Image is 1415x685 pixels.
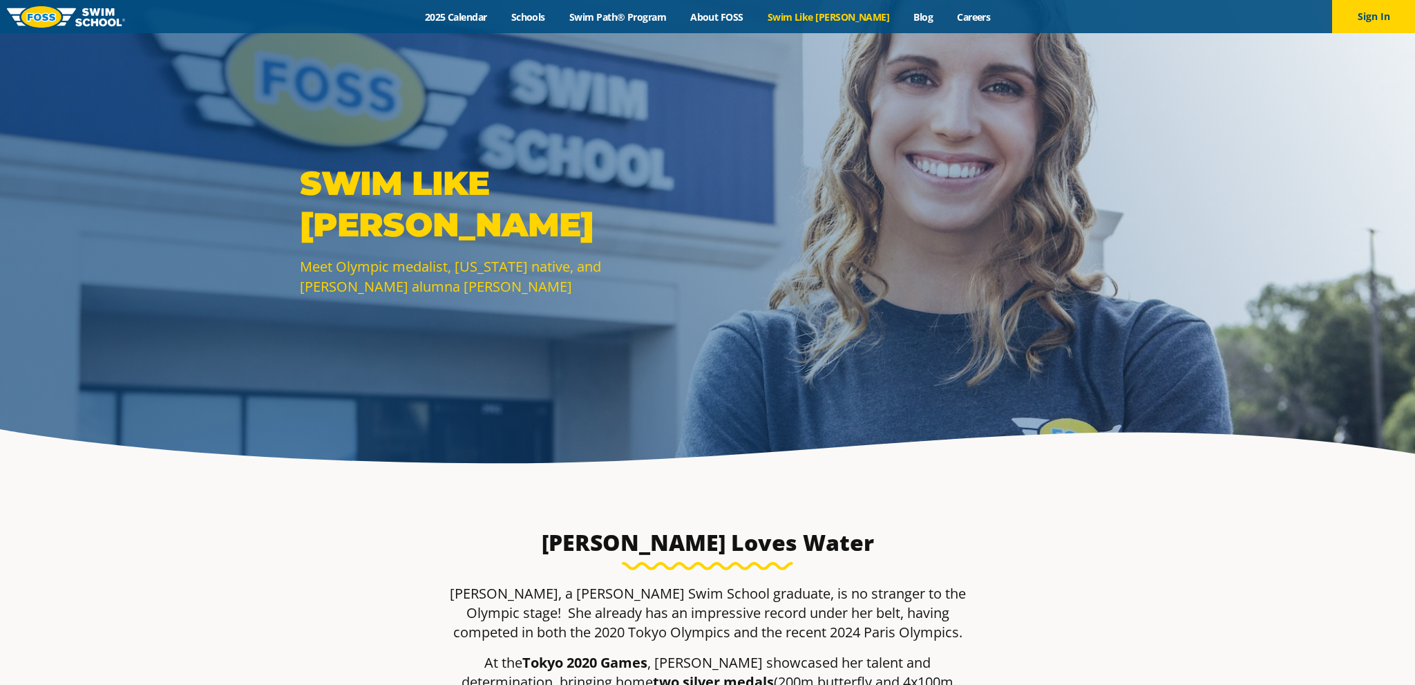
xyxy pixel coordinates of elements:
p: [PERSON_NAME], a [PERSON_NAME] Swim School graduate, is no stranger to the Olympic stage! She alr... [438,584,977,642]
a: About FOSS [678,10,756,24]
a: Blog [902,10,945,24]
a: Schools [499,10,557,24]
p: SWIM LIKE [PERSON_NAME] [300,162,701,245]
p: Meet Olympic medalist, [US_STATE] native, and [PERSON_NAME] alumna [PERSON_NAME] [300,256,701,297]
strong: Tokyo 2020 Games [522,653,647,672]
a: 2025 Calendar [412,10,499,24]
img: FOSS Swim School Logo [7,6,125,28]
a: Swim Like [PERSON_NAME] [755,10,902,24]
a: Careers [945,10,1003,24]
a: Swim Path® Program [557,10,678,24]
h3: [PERSON_NAME] Loves Water [520,529,895,556]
